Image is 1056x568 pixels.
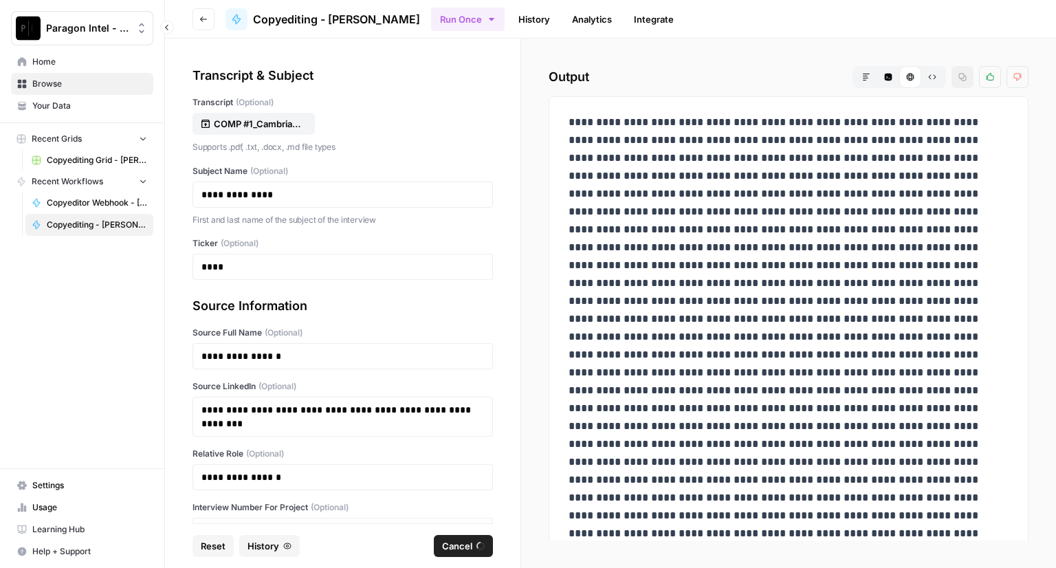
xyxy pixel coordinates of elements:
label: Subject Name [192,165,493,177]
button: Cancel [434,535,493,557]
span: History [247,539,279,553]
a: Learning Hub [11,518,153,540]
div: Source Information [192,296,493,316]
a: Settings [11,474,153,496]
label: Interview Number For Project [192,501,493,514]
span: (Optional) [236,96,274,109]
span: (Optional) [250,165,288,177]
span: Reset [201,539,225,553]
a: Usage [11,496,153,518]
a: Analytics [564,8,620,30]
a: Integrate [626,8,682,30]
a: Copyeditor Webhook - [PERSON_NAME] [25,192,153,214]
span: Learning Hub [32,523,147,536]
button: History [239,535,300,557]
button: Reset [192,535,234,557]
label: Source LinkedIn [192,380,493,393]
a: Browse [11,73,153,95]
span: (Optional) [265,327,302,339]
h2: Output [549,66,1028,88]
div: Transcript & Subject [192,66,493,85]
label: Source Full Name [192,327,493,339]
span: (Optional) [246,448,284,460]
label: Relative Role [192,448,493,460]
a: Copyediting Grid - [PERSON_NAME] [25,149,153,171]
span: Copyediting - [PERSON_NAME] [253,11,420,28]
span: Your Data [32,100,147,112]
span: Cancel [442,539,472,553]
span: Copyediting Grid - [PERSON_NAME] [47,154,147,166]
a: History [510,8,558,30]
span: (Optional) [221,237,258,250]
p: Supports .pdf, .txt, .docx, .md file types [192,140,493,154]
img: Paragon Intel - Copyediting Logo [16,16,41,41]
span: (Optional) [311,501,349,514]
span: Home [32,56,147,68]
span: Recent Workflows [32,175,103,188]
button: Run Once [431,8,505,31]
label: Ticker [192,237,493,250]
a: Copyediting - [PERSON_NAME] [225,8,420,30]
a: Copyediting - [PERSON_NAME] [25,214,153,236]
p: COMP #1_Cambria_Raw Transcript.docx [214,117,302,131]
span: (Optional) [258,380,296,393]
span: Copyeditor Webhook - [PERSON_NAME] [47,197,147,209]
button: COMP #1_Cambria_Raw Transcript.docx [192,113,315,135]
span: Recent Grids [32,133,82,145]
a: Home [11,51,153,73]
span: Browse [32,78,147,90]
button: Workspace: Paragon Intel - Copyediting [11,11,153,45]
span: Settings [32,479,147,492]
button: Help + Support [11,540,153,562]
button: Recent Grids [11,129,153,149]
span: Help + Support [32,545,147,558]
span: Paragon Intel - Copyediting [46,21,129,35]
label: Transcript [192,96,493,109]
a: Your Data [11,95,153,117]
span: Usage [32,501,147,514]
p: First and last name of the subject of the interview [192,213,493,227]
span: Copyediting - [PERSON_NAME] [47,219,147,231]
button: Recent Workflows [11,171,153,192]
